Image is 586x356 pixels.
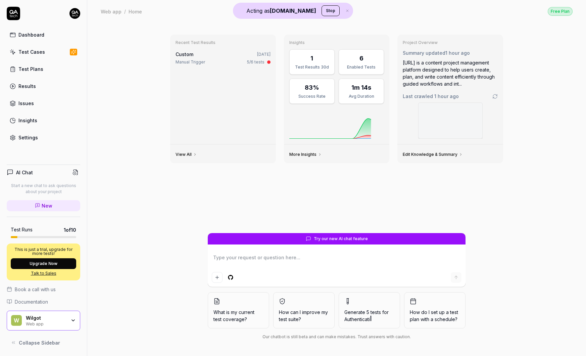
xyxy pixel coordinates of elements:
span: How can I improve my test suite? [279,309,329,323]
span: Try our new AI chat feature [314,236,368,242]
span: Documentation [15,298,48,305]
a: Settings [7,131,80,144]
a: More Insights [289,152,322,157]
div: Insights [18,117,37,124]
div: Avg Duration [343,93,380,99]
div: 83% [305,83,319,92]
span: 1 of 10 [64,226,76,233]
a: Dashboard [7,28,80,41]
div: Issues [18,100,34,107]
h4: AI Chat [16,169,33,176]
div: [URL] is a content project management platform designed to help users create, plan, and write con... [403,59,498,87]
button: How do I set up a test plan with a schedule? [404,292,466,328]
time: [DATE] [257,52,271,57]
h3: Insights [289,40,384,45]
span: Last crawled [403,93,459,100]
p: This is just a trial, upgrade for more tests! [11,248,76,256]
div: Our chatbot is still beta and can make mistakes. Trust answers with caution. [208,334,466,340]
img: 7ccf6c19-61ad-4a6c-8811-018b02a1b829.jpg [69,8,80,19]
a: Talk to Sales [11,270,76,276]
h5: Test Runs [11,227,33,233]
div: Web app [26,321,66,326]
button: Free Plan [548,7,573,16]
time: 1 hour ago [434,93,459,99]
span: Authenticati [344,316,370,322]
span: W [11,315,22,326]
button: Upgrade Now [11,258,76,269]
div: 6 [359,54,363,63]
button: WWilgotWeb app [7,311,80,331]
a: Custom[DATE]Manual Trigger5/6 tests [174,49,272,66]
time: 1 hour ago [445,50,470,56]
a: Documentation [7,298,80,305]
div: Manual Trigger [176,59,205,65]
div: 5/6 tests [247,59,264,65]
span: Book a call with us [15,286,56,293]
span: Generate 5 tests for [344,309,394,323]
button: What is my current test coverage? [208,292,269,328]
div: 1 [310,54,313,63]
p: Start a new chat to ask questions about your project [7,183,80,195]
button: Add attachment [212,272,223,283]
a: Issues [7,97,80,110]
span: Custom [176,51,193,57]
button: Generate 5 tests forAuthenticati [339,292,400,328]
a: Insights [7,114,80,127]
div: Test Plans [18,65,43,73]
span: What is my current test coverage? [213,309,263,323]
span: Collapse Sidebar [19,339,60,346]
button: Collapse Sidebar [7,336,80,349]
div: Wilgot [26,315,66,321]
div: Home [129,8,142,15]
div: / [124,8,126,15]
div: Test Results 30d [294,64,330,70]
a: Results [7,80,80,93]
h3: Project Overview [403,40,498,45]
button: Stop [322,5,340,16]
img: Screenshot [419,103,482,138]
a: Edit Knowledge & Summary [403,152,463,157]
a: Go to crawling settings [492,94,498,99]
button: How can I improve my test suite? [273,292,335,328]
div: Success Rate [294,93,330,99]
div: Settings [18,134,38,141]
a: View All [176,152,197,157]
a: New [7,200,80,211]
h3: Recent Test Results [176,40,271,45]
span: New [42,202,52,209]
a: Book a call with us [7,286,80,293]
a: Test Cases [7,45,80,58]
a: Test Plans [7,62,80,76]
div: Enabled Tests [343,64,380,70]
div: Dashboard [18,31,44,38]
div: Test Cases [18,48,45,55]
span: Summary updated [403,50,445,56]
div: Web app [101,8,121,15]
span: How do I set up a test plan with a schedule? [410,309,460,323]
div: 1m 14s [351,83,371,92]
div: Results [18,83,36,90]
